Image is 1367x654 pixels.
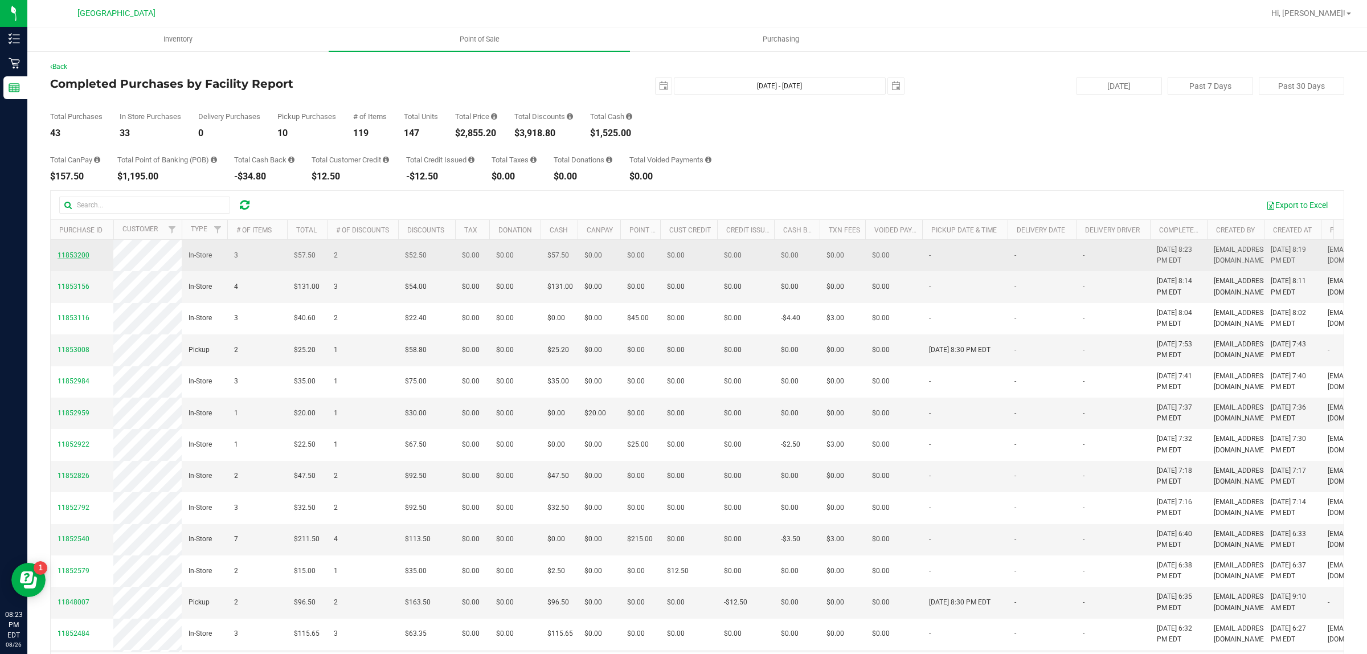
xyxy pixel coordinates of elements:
div: -$12.50 [406,172,474,181]
span: $47.50 [294,471,316,481]
div: Pickup Purchases [277,113,336,120]
span: 3 [234,376,238,387]
span: 3 [334,281,338,292]
span: [EMAIL_ADDRESS][DOMAIN_NAME] [1214,497,1269,518]
span: $0.00 [627,376,645,387]
a: Donation [498,226,532,234]
span: $0.00 [667,313,685,324]
div: 43 [50,129,103,138]
span: $0.00 [667,345,685,355]
span: - [1083,471,1084,481]
div: $1,525.00 [590,129,632,138]
span: $0.00 [667,439,685,450]
span: - [1083,250,1084,261]
span: $0.00 [667,408,685,419]
button: [DATE] [1077,77,1162,95]
span: 11853008 [58,346,89,354]
span: $0.00 [724,439,742,450]
div: $0.00 [492,172,537,181]
span: $0.00 [584,313,602,324]
span: - [1014,376,1016,387]
span: $0.00 [462,250,480,261]
a: Packed By [1330,226,1366,234]
span: [DATE] 8:23 PM EDT [1157,244,1200,266]
span: - [929,408,931,419]
span: $0.00 [584,376,602,387]
inline-svg: Reports [9,82,20,93]
span: $0.00 [724,345,742,355]
span: [EMAIL_ADDRESS][DOMAIN_NAME] [1214,276,1269,297]
span: 11853156 [58,283,89,291]
span: $0.00 [496,281,514,292]
span: $0.00 [627,471,645,481]
span: $92.50 [405,502,427,513]
span: 2 [234,471,238,481]
span: $20.00 [584,408,606,419]
span: 2 [334,313,338,324]
a: # of Discounts [336,226,389,234]
span: $35.00 [547,376,569,387]
span: $0.00 [496,502,514,513]
inline-svg: Inventory [9,33,20,44]
span: [GEOGRAPHIC_DATA] [77,9,155,18]
a: Cash [550,226,568,234]
span: $0.00 [667,281,685,292]
span: $0.00 [462,376,480,387]
i: Sum of the discount values applied to the all purchases in the date range. [567,113,573,120]
span: $131.00 [547,281,573,292]
a: Created At [1273,226,1312,234]
button: Past 30 Days [1259,77,1344,95]
span: - [1083,345,1084,355]
span: 1 [334,439,338,450]
a: Created By [1216,226,1255,234]
span: - [1014,408,1016,419]
a: Point of Banking (POB) [629,226,710,234]
span: 1 [334,345,338,355]
span: $67.50 [405,439,427,450]
i: Sum of all voided payment transaction amounts, excluding tips and transaction fees, for all purch... [705,156,711,163]
span: In-Store [189,471,212,481]
span: $25.20 [547,345,569,355]
span: 11852959 [58,409,89,417]
span: $0.00 [547,439,565,450]
span: 1 [234,408,238,419]
span: 1 [234,439,238,450]
span: -$2.50 [781,439,800,450]
span: [EMAIL_ADDRESS][DOMAIN_NAME] [1214,339,1269,361]
a: Voided Payment [874,226,931,234]
div: -$34.80 [234,172,294,181]
span: $0.00 [872,281,890,292]
span: $0.00 [584,471,602,481]
span: $0.00 [826,471,844,481]
i: Sum of the total prices of all purchases in the date range. [491,113,497,120]
span: $0.00 [872,439,890,450]
div: Total Donations [554,156,612,163]
span: 1 [334,376,338,387]
span: $0.00 [826,376,844,387]
span: $0.00 [584,439,602,450]
i: Sum of the successful, non-voided payments using account credit for all purchases in the date range. [383,156,389,163]
span: In-Store [189,408,212,419]
a: Customer [122,225,158,233]
span: [DATE] 7:41 PM EDT [1157,371,1200,393]
span: $22.50 [294,439,316,450]
span: - [1014,471,1016,481]
span: In-Store [189,439,212,450]
span: In-Store [189,250,212,261]
a: Delivery Driver [1085,226,1140,234]
i: Sum of all account credit issued for all refunds from returned purchases in the date range. [468,156,474,163]
span: $0.00 [872,471,890,481]
span: 2 [334,502,338,513]
span: [EMAIL_ADDRESS][DOMAIN_NAME] [1214,402,1269,424]
span: 11852484 [58,630,89,637]
div: $0.00 [554,172,612,181]
span: $92.50 [405,471,427,481]
span: [DATE] 7:18 PM EDT [1157,465,1200,487]
a: Discounts [407,226,444,234]
div: $12.50 [312,172,389,181]
span: $0.00 [826,408,844,419]
span: - [1014,313,1016,324]
div: Total Point of Banking (POB) [117,156,217,163]
a: Filter [208,220,227,239]
iframe: Resource center unread badge [34,561,47,575]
